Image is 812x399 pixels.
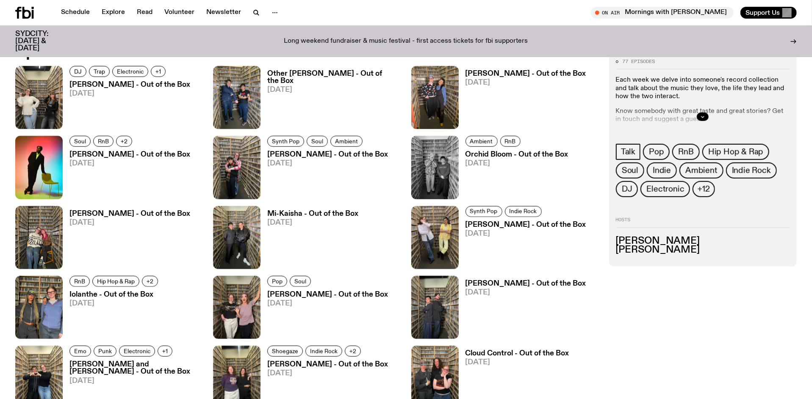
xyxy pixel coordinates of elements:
a: Electronic [112,66,148,77]
span: 77 episodes [623,59,655,64]
a: Punk [94,346,116,357]
span: Pop [649,148,664,157]
button: On AirMornings with [PERSON_NAME] [591,7,734,19]
img: Kate and Iolanthe pose together in the music library. [15,276,63,339]
h3: [PERSON_NAME] [616,246,790,255]
h2: Hosts [616,218,790,228]
h3: [PERSON_NAME] - Out of the Box [466,221,586,228]
span: Soul [311,138,323,145]
a: Newsletter [201,7,246,19]
a: Synth Pop [466,206,502,217]
button: +2 [345,346,361,357]
span: DJ [74,68,82,74]
img: Matt and Mi-Kaisha wear all black and pose in the music library [213,206,261,269]
span: [DATE] [267,300,388,307]
span: Soul [294,278,306,284]
a: Ambient [679,163,723,179]
a: Ambient [466,136,498,147]
a: [PERSON_NAME] - Out of the Box[DATE] [261,291,388,339]
span: Trap [94,68,105,74]
a: Shoegaze [267,346,303,357]
a: Indie Rock [305,346,342,357]
a: Synth Pop [267,136,304,147]
img: Kate Saap & Tiffany Wong [411,206,459,269]
a: Mi-Kaisha - Out of the Box[DATE] [261,210,358,269]
span: [DATE] [69,300,161,307]
span: [DATE] [69,377,203,385]
span: [DATE] [267,219,358,226]
a: [PERSON_NAME] - Out of the Box[DATE] [459,280,586,339]
span: [DATE] [69,160,190,167]
h2: Episodes [15,44,533,59]
button: +1 [158,346,172,357]
span: RnB [74,278,85,284]
a: Talk [616,144,640,160]
img: Kate Saap & Jens Radda aka Skank Sinatra [213,276,261,339]
button: +1 [151,66,166,77]
button: +2 [116,136,132,147]
a: Trap [89,66,110,77]
a: Pop [643,144,670,160]
span: Support Us [745,9,780,17]
span: [DATE] [69,90,190,97]
a: [PERSON_NAME] - Out of the Box[DATE] [459,70,586,129]
a: [PERSON_NAME] - Out of the Box[DATE] [63,81,190,129]
span: Synth Pop [272,138,299,145]
span: Soul [74,138,86,145]
span: Hip Hop & Rap [708,148,763,157]
h3: [PERSON_NAME] [616,237,790,246]
h3: Iolanthe - Out of the Box [69,291,161,298]
span: Ambient [335,138,358,145]
img: https://media.fbi.radio/images/IMG_7702.jpg [15,66,63,129]
h3: [PERSON_NAME] - Out of the Box [267,151,388,158]
a: Indie Rock [505,206,542,217]
span: [DATE] [466,230,586,237]
a: RnB [500,136,521,147]
button: +2 [142,276,158,287]
h3: Mi-Kaisha - Out of the Box [267,210,358,217]
img: Maddy and Kate sit in the Music library and pose [15,206,63,269]
span: RnB [98,138,109,145]
span: +2 [147,278,153,284]
span: [DATE] [466,359,569,366]
span: Punk [98,348,112,355]
span: Shoegaze [272,348,298,355]
span: Emo [74,348,86,355]
a: Other [PERSON_NAME] - Out of the Box[DATE] [261,70,401,129]
a: RnB [69,276,90,287]
a: Orchid Bloom - Out of the Box[DATE] [459,151,568,199]
a: RnB [93,136,114,147]
span: Pop [272,278,283,284]
img: Kate Saap & Nicole Pingon [411,66,459,129]
a: DJ [616,182,638,198]
p: Long weekend fundraiser & music festival - first access tickets for fbi supporters [284,38,528,45]
span: Soul [622,166,638,176]
h3: [PERSON_NAME] and [PERSON_NAME] - Out of the Box [69,361,203,375]
a: Ambient [330,136,363,147]
span: Indie Rock [732,166,771,176]
a: Hip Hop & Rap [92,276,139,287]
a: Schedule [56,7,95,19]
span: [DATE] [267,86,401,94]
button: +12 [693,182,715,198]
span: Electronic [646,185,684,194]
a: DJ [69,66,86,77]
img: Musonga Mbogo, a black man with locs, leans against a chair and is lit my multicoloured light. [15,136,63,199]
h3: SYDCITY: [DATE] & [DATE] [15,30,69,52]
span: Talk [621,148,635,157]
a: Emo [69,346,91,357]
a: Hip Hop & Rap [702,144,769,160]
a: [PERSON_NAME] - Out of the Box[DATE] [63,151,190,199]
h3: [PERSON_NAME] - Out of the Box [466,70,586,77]
span: [DATE] [267,370,388,377]
span: Ambient [685,166,718,176]
a: RnB [672,144,699,160]
a: [PERSON_NAME] - Out of the Box[DATE] [261,151,388,199]
span: Electronic [124,348,150,355]
span: Synth Pop [470,208,498,215]
a: Pop [267,276,287,287]
h3: [PERSON_NAME] - Out of the Box [69,81,190,88]
a: Read [132,7,158,19]
img: Matt Do & Orchid Bloom [411,136,459,199]
span: [DATE] [466,289,586,296]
